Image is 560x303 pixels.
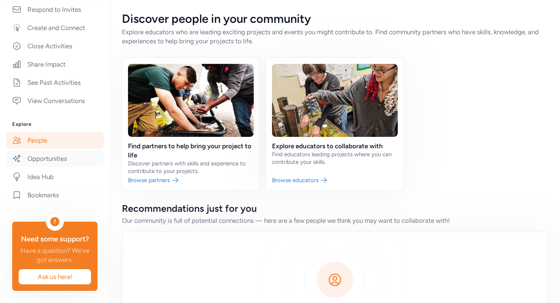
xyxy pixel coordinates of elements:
[122,27,548,46] div: Explore educators who are leading exciting projects and events you might contribute to. Find comm...
[6,56,104,73] a: Share Impact
[18,269,91,285] button: Ask us here!
[122,216,548,225] div: Our community is full of potential connections — here are a few people we think you may want to c...
[122,202,548,214] div: Recommendations just for you
[6,38,104,54] a: Close Activities
[6,168,104,185] a: Idea Hub
[6,150,104,167] a: Opportunities
[18,246,91,264] div: Have a question? We've got answers.
[12,121,98,127] h3: Explore
[18,234,91,244] div: Need some support?
[6,187,104,203] a: Bookmarks
[122,12,548,26] div: Discover people in your community
[6,19,104,36] a: Create and Connect
[6,92,104,109] a: View Conversations
[50,217,59,226] div: ?
[6,132,104,149] a: People
[6,74,104,91] a: See Past Activities
[25,272,85,281] span: Ask us here!
[6,1,104,18] a: Respond to Invites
